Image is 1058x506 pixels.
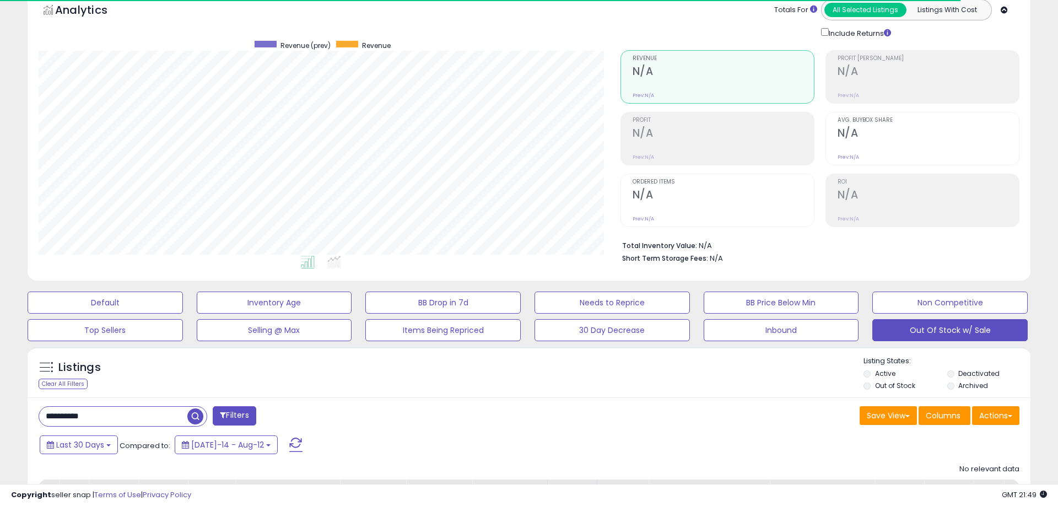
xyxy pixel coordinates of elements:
button: Out Of Stock w/ Sale [872,319,1028,341]
button: Non Competitive [872,292,1028,314]
span: N/A [710,253,723,263]
button: BB Drop in 7d [365,292,521,314]
strong: Copyright [11,489,51,500]
button: Inventory Age [197,292,352,314]
span: Profit [PERSON_NAME] [838,56,1019,62]
span: Avg. Buybox Share [838,117,1019,123]
button: All Selected Listings [824,3,906,17]
div: Clear All Filters [39,379,88,389]
button: Save View [860,406,917,425]
div: No relevant data [959,464,1019,475]
a: Terms of Use [94,489,141,500]
p: Listing States: [863,356,1030,367]
b: Short Term Storage Fees: [622,254,708,263]
button: Last 30 Days [40,435,118,454]
span: ROI [838,179,1019,185]
button: Selling @ Max [197,319,352,341]
span: Ordered Items [633,179,814,185]
div: Include Returns [813,26,904,39]
label: Deactivated [958,369,1000,378]
b: Total Inventory Value: [622,241,697,250]
small: Prev: N/A [633,154,654,160]
button: Top Sellers [28,319,183,341]
h2: N/A [838,65,1019,80]
span: Profit [633,117,814,123]
button: [DATE]-14 - Aug-12 [175,435,278,454]
button: Filters [213,406,256,426]
button: 30 Day Decrease [535,319,690,341]
button: Actions [972,406,1019,425]
span: [DATE]-14 - Aug-12 [191,439,264,450]
span: Revenue [362,41,391,50]
small: Prev: N/A [838,154,859,160]
a: Privacy Policy [143,489,191,500]
span: Revenue [633,56,814,62]
button: BB Price Below Min [704,292,859,314]
span: Last 30 Days [56,439,104,450]
small: Prev: N/A [633,216,654,222]
button: Needs to Reprice [535,292,690,314]
span: Revenue (prev) [280,41,331,50]
h5: Analytics [55,2,129,20]
li: N/A [622,238,1011,251]
span: Columns [926,410,960,421]
label: Archived [958,381,988,390]
h5: Listings [58,360,101,375]
h2: N/A [633,189,814,203]
button: Default [28,292,183,314]
span: Compared to: [120,440,170,451]
small: Prev: N/A [838,216,859,222]
small: Prev: N/A [633,92,654,99]
button: Items Being Repriced [365,319,521,341]
label: Active [875,369,895,378]
h2: N/A [633,65,814,80]
h2: N/A [838,189,1019,203]
button: Inbound [704,319,859,341]
h2: N/A [633,127,814,142]
div: Totals For [774,5,817,15]
button: Listings With Cost [906,3,988,17]
small: Prev: N/A [838,92,859,99]
button: Columns [919,406,970,425]
span: 2025-09-12 21:49 GMT [1002,489,1047,500]
h2: N/A [838,127,1019,142]
label: Out of Stock [875,381,915,390]
div: seller snap | | [11,490,191,500]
